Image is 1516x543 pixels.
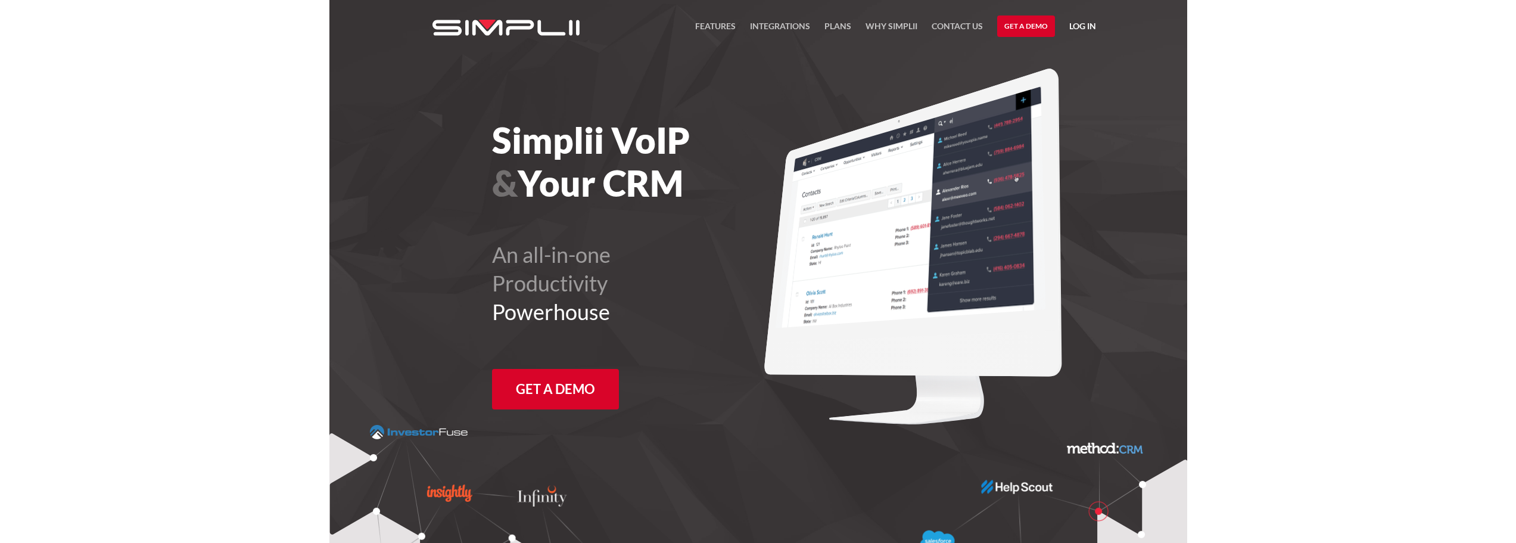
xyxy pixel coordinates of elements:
[997,15,1055,37] a: Get a Demo
[750,19,810,41] a: Integrations
[866,19,917,41] a: Why Simplii
[824,19,851,41] a: Plans
[1069,19,1096,37] a: Log in
[492,119,824,204] h1: Simplii VoIP Your CRM
[492,162,518,204] span: &
[492,369,619,409] a: Get a Demo
[432,20,580,36] img: Simplii
[492,240,824,326] h2: An all-in-one Productivity
[492,299,610,325] span: Powerhouse
[695,19,736,41] a: FEATURES
[932,19,983,41] a: Contact US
